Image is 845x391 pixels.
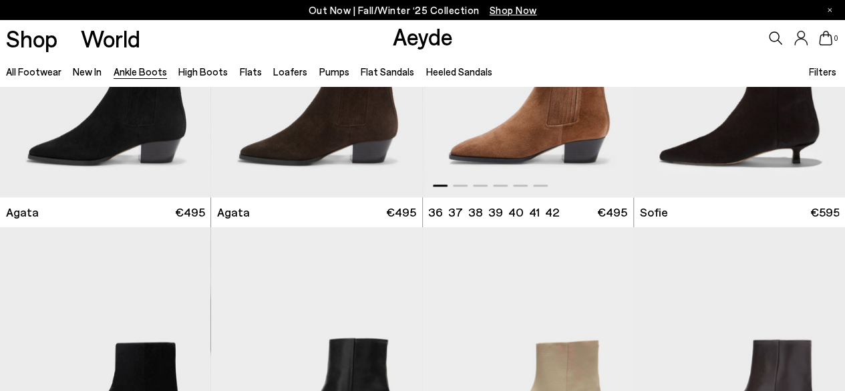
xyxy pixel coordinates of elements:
[428,204,555,221] ul: variant
[423,197,633,227] a: 36 37 38 39 40 41 42 €495
[81,27,140,50] a: World
[634,197,845,227] a: Sofie €595
[73,66,102,78] a: New In
[490,4,537,16] span: Navigate to /collections/new-in
[529,204,540,221] li: 41
[361,66,414,78] a: Flat Sandals
[175,204,205,221] span: €495
[426,66,492,78] a: Heeled Sandals
[309,2,537,19] p: Out Now | Fall/Winter ‘25 Collection
[639,204,667,221] span: Sofie
[178,66,228,78] a: High Boots
[597,204,627,221] span: €495
[240,66,262,78] a: Flats
[468,204,483,221] li: 38
[448,204,463,221] li: 37
[545,204,559,221] li: 42
[508,204,524,221] li: 40
[273,66,307,78] a: Loafers
[810,204,839,221] span: €595
[386,204,416,221] span: €495
[211,197,421,227] a: Agata €495
[392,22,452,50] a: Aeyde
[428,204,443,221] li: 36
[488,204,503,221] li: 39
[319,66,349,78] a: Pumps
[832,35,839,42] span: 0
[819,31,832,45] a: 0
[809,66,836,78] span: Filters
[6,27,57,50] a: Shop
[6,204,39,221] span: Agata
[217,204,250,221] span: Agata
[6,66,61,78] a: All Footwear
[114,66,167,78] a: Ankle Boots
